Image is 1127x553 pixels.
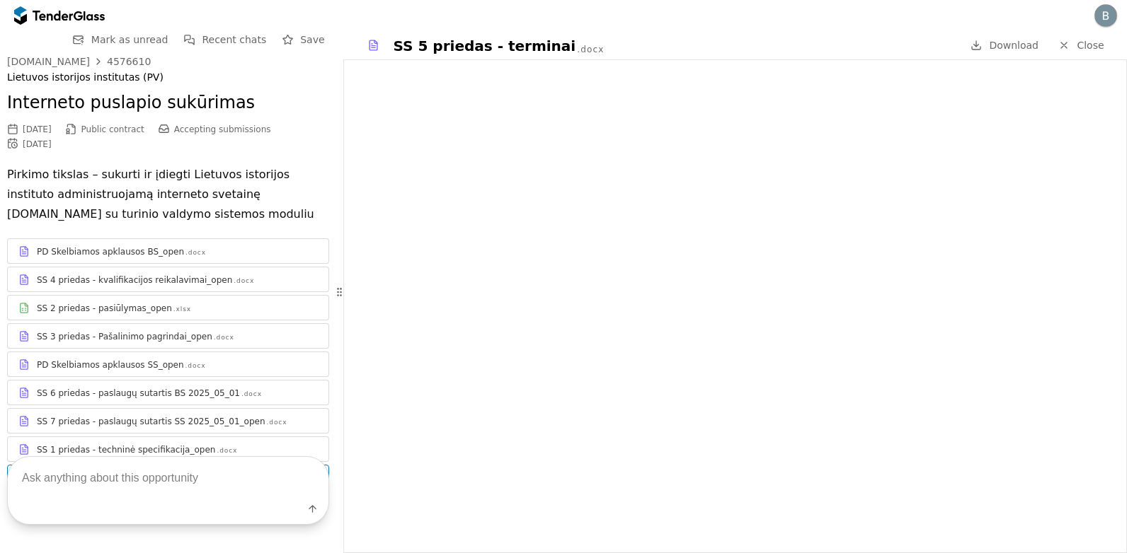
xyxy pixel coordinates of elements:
[7,295,329,320] a: SS 2 priedas - pasiūlymas_open.xlsx
[966,37,1043,54] a: Download
[7,91,329,115] h2: Interneto puslapio sukūrimas
[7,57,90,66] div: [DOMAIN_NAME]
[989,40,1039,51] span: Download
[1077,40,1104,51] span: Close
[91,34,168,45] span: Mark as unread
[7,351,329,377] a: PD Skelbiamos apklausos SS_open.docx
[7,380,329,405] a: SS 6 priedas - paslaugų sutartis BS 2025_05_01.docx
[23,139,52,149] div: [DATE]
[278,31,328,49] button: Save
[7,165,329,224] p: Pirkimo tikslas – sukurti ir įdiegti Lietuvos istorijos instituto administruojamą interneto sveta...
[234,276,254,286] div: .docx
[23,124,52,134] div: [DATE]
[37,246,184,257] div: PD Skelbiamos apklausos BS_open
[37,274,232,286] div: SS 4 priedas - kvalifikacijos reikalavimai_open
[300,34,324,45] span: Save
[37,359,184,371] div: PD Skelbiamos apklausos SS_open
[69,31,173,49] button: Mark as unread
[7,71,329,83] div: Lietuvos istorijos institutas (PV)
[81,124,144,134] span: Public contract
[174,124,271,134] span: Accepting submissions
[7,408,329,433] a: SS 7 priedas - paslaugų sutartis SS 2025_05_01_open.docx
[185,248,206,257] div: .docx
[7,56,151,67] a: [DOMAIN_NAME]4576610
[577,44,604,56] div: .docx
[37,416,265,427] div: SS 7 priedas - paslaugų sutartis SS 2025_05_01_open
[202,34,266,45] span: Recent chats
[179,31,270,49] button: Recent chats
[7,267,329,292] a: SS 4 priedas - kvalifikacijos reikalavimai_open.docx
[185,361,206,371] div: .docx
[241,390,262,399] div: .docx
[37,331,212,342] div: SS 3 priedas - Pašalinimo pagrindai_open
[37,303,172,314] div: SS 2 priedas - pasiūlymas_open
[394,36,576,56] div: SS 5 priedas - terminai
[267,418,287,427] div: .docx
[173,305,191,314] div: .xlsx
[7,238,329,264] a: PD Skelbiamos apklausos BS_open.docx
[107,57,151,66] div: 4576610
[1050,37,1113,54] a: Close
[214,333,234,342] div: .docx
[7,323,329,349] a: SS 3 priedas - Pašalinimo pagrindai_open.docx
[37,388,240,399] div: SS 6 priedas - paslaugų sutartis BS 2025_05_01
